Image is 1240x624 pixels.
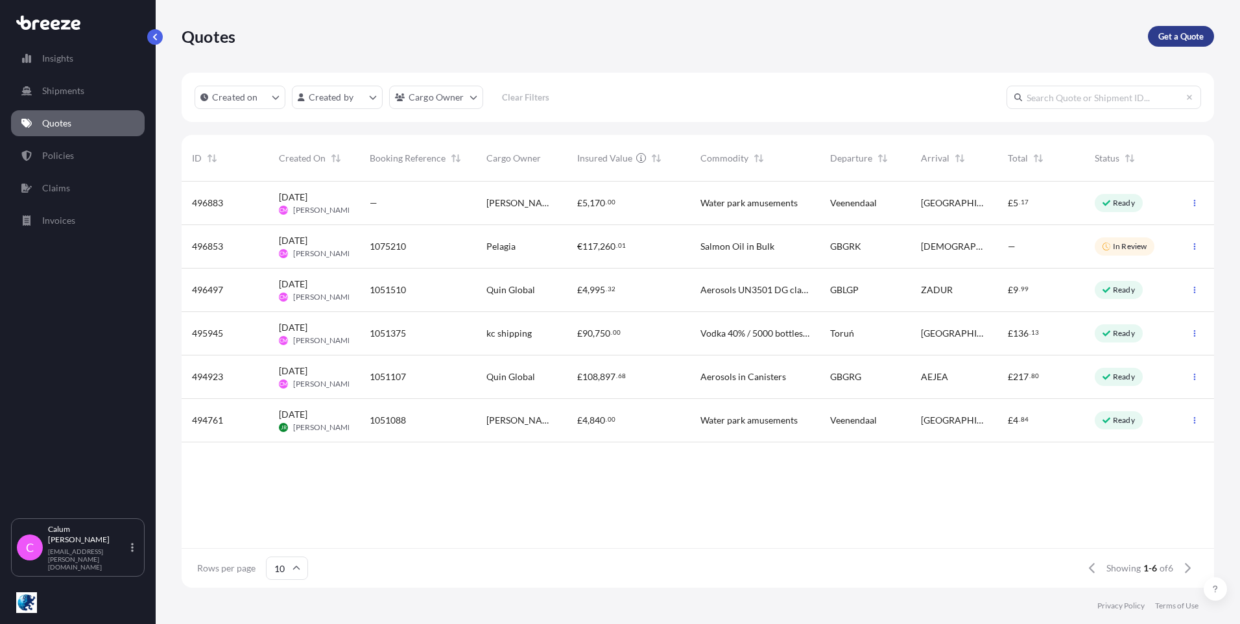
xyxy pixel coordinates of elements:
span: 1051088 [370,414,406,427]
a: Terms of Use [1155,601,1198,611]
span: Aerosols UN3501 DG class: 2.1 [700,283,809,296]
span: 495945 [192,327,223,340]
span: 5 [582,198,588,208]
span: Veenendaal [830,414,877,427]
button: Sort [1031,150,1046,166]
span: Quin Global [486,283,535,296]
p: Calum [PERSON_NAME] [48,524,128,545]
span: Booking Reference [370,152,446,165]
span: Cargo Owner [486,152,541,165]
span: ID [192,152,202,165]
p: Quotes [182,26,235,47]
span: — [370,197,377,210]
span: £ [577,329,582,338]
span: ZADUR [921,283,953,296]
span: 9 [1013,285,1018,294]
span: , [598,242,600,251]
span: 4 [582,285,588,294]
span: — [1008,240,1016,253]
button: cargoOwner Filter options [389,86,483,109]
span: , [593,329,595,338]
a: Privacy Policy [1097,601,1145,611]
span: Quin Global [486,370,535,383]
span: Rows per page [197,562,256,575]
p: Get a Quote [1158,30,1204,43]
span: , [598,372,600,381]
a: Claims [11,175,145,201]
span: 108 [582,372,598,381]
span: 840 [590,416,605,425]
span: [DATE] [279,278,307,291]
span: [DATE] [279,321,307,334]
span: € [577,242,582,251]
p: Invoices [42,214,75,227]
span: 496853 [192,240,223,253]
span: Arrival [921,152,949,165]
span: . [1019,287,1020,291]
span: Insured Value [577,152,632,165]
span: 00 [608,417,615,422]
button: Sort [448,150,464,166]
span: [DATE] [279,408,307,421]
button: Sort [204,150,220,166]
span: Salmon Oil in Bulk [700,240,774,253]
span: 1051375 [370,327,406,340]
span: . [1029,374,1031,378]
input: Search Quote or Shipment ID... [1007,86,1201,109]
span: C [26,541,34,554]
span: [GEOGRAPHIC_DATA] [921,327,987,340]
span: CM [280,378,287,390]
span: Showing [1106,562,1141,575]
span: 00 [608,200,615,204]
button: createdBy Filter options [292,86,383,109]
button: Sort [875,150,890,166]
span: [GEOGRAPHIC_DATA] [921,414,987,427]
span: . [611,330,612,335]
p: Policies [42,149,74,162]
p: Quotes [42,117,71,130]
span: Water park amusements [700,197,798,210]
span: 32 [608,287,615,291]
a: Quotes [11,110,145,136]
span: [DATE] [279,365,307,378]
span: 1-6 [1143,562,1157,575]
span: kc shipping [486,327,532,340]
p: Shipments [42,84,84,97]
span: 17 [1021,200,1029,204]
span: 260 [600,242,615,251]
span: . [1019,200,1020,204]
span: £ [577,198,582,208]
p: Clear Filters [502,91,549,104]
span: AEJEA [921,370,948,383]
span: 80 [1031,374,1039,378]
span: 84 [1021,417,1029,422]
p: Created by [309,91,354,104]
span: CM [280,334,287,347]
span: , [588,198,590,208]
span: 99 [1021,287,1029,291]
span: 4 [582,416,588,425]
button: Clear Filters [490,87,562,108]
span: [PERSON_NAME] [293,205,355,215]
span: 494923 [192,370,223,383]
span: . [616,374,617,378]
p: Ready [1113,198,1135,208]
p: Claims [42,182,70,195]
button: Sort [328,150,344,166]
span: GBGRG [830,370,861,383]
span: . [1029,330,1031,335]
span: Departure [830,152,872,165]
span: [DATE] [279,234,307,247]
a: Policies [11,143,145,169]
a: Get a Quote [1148,26,1214,47]
span: of 6 [1160,562,1173,575]
p: Created on [212,91,258,104]
span: GBLGP [830,283,859,296]
span: £ [1008,329,1013,338]
span: 217 [1013,372,1029,381]
span: 494761 [192,414,223,427]
p: Insights [42,52,73,65]
span: , [588,285,590,294]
